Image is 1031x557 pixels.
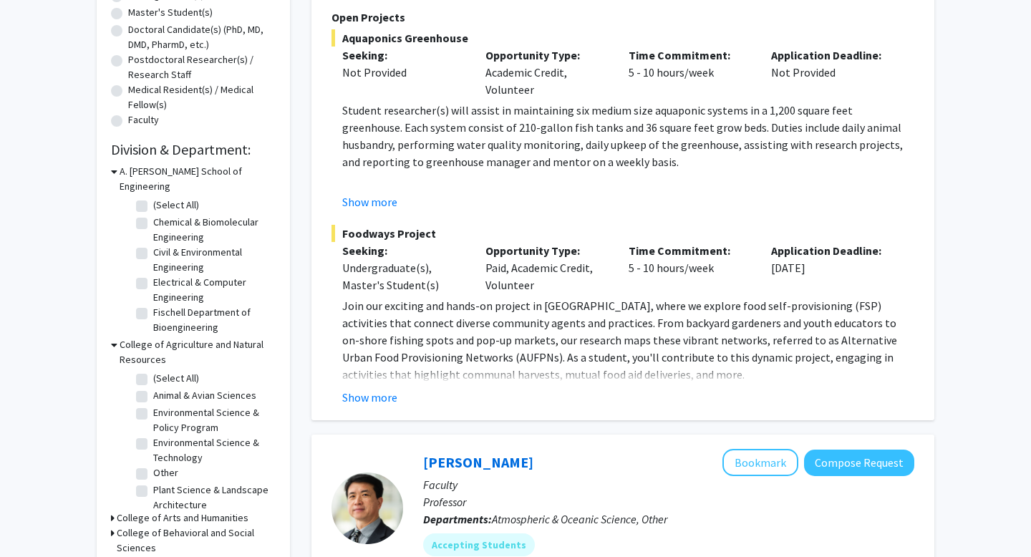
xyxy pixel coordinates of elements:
[475,47,618,98] div: Academic Credit, Volunteer
[331,29,914,47] span: Aquaponics Greenhouse
[342,47,464,64] p: Seeking:
[153,305,272,335] label: Fischell Department of Bioengineering
[342,242,464,259] p: Seeking:
[342,389,397,406] button: Show more
[128,112,159,127] label: Faculty
[153,198,199,213] label: (Select All)
[153,371,199,386] label: (Select All)
[153,483,272,513] label: Plant Science & Landscape Architecture
[423,512,492,526] b: Departments:
[342,259,464,294] div: Undergraduate(s), Master's Student(s)
[423,453,533,471] a: [PERSON_NAME]
[128,5,213,20] label: Master's Student(s)
[111,141,276,158] h2: Division & Department:
[11,493,61,546] iframe: Chat
[771,47,893,64] p: Application Deadline:
[120,164,276,194] h3: A. [PERSON_NAME] School of Engineering
[423,476,914,493] p: Faculty
[153,335,272,365] label: Materials Science & Engineering
[153,275,272,305] label: Electrical & Computer Engineering
[153,405,272,435] label: Environmental Science & Policy Program
[120,337,276,367] h3: College of Agriculture and Natural Resources
[618,47,761,98] div: 5 - 10 hours/week
[153,465,178,480] label: Other
[485,242,607,259] p: Opportunity Type:
[117,525,276,556] h3: College of Behavioral and Social Sciences
[342,193,397,210] button: Show more
[618,242,761,294] div: 5 - 10 hours/week
[629,242,750,259] p: Time Commitment:
[331,225,914,242] span: Foodways Project
[153,435,272,465] label: Environmental Science & Technology
[153,388,256,403] label: Animal & Avian Sciences
[128,52,276,82] label: Postdoctoral Researcher(s) / Research Staff
[804,450,914,476] button: Compose Request to Ning Zeng
[722,449,798,476] button: Add Ning Zeng to Bookmarks
[423,533,535,556] mat-chip: Accepting Students
[128,22,276,52] label: Doctoral Candidate(s) (PhD, MD, DMD, PharmD, etc.)
[153,245,272,275] label: Civil & Environmental Engineering
[492,512,667,526] span: Atmospheric & Oceanic Science, Other
[342,297,914,383] p: Join our exciting and hands-on project in [GEOGRAPHIC_DATA], where we explore food self-provision...
[342,102,914,170] p: Student researcher(s) will assist in maintaining six medium size aquaponic systems in a 1,200 squ...
[331,9,914,26] p: Open Projects
[153,215,272,245] label: Chemical & Biomolecular Engineering
[629,47,750,64] p: Time Commitment:
[423,493,914,510] p: Professor
[771,242,893,259] p: Application Deadline:
[760,242,904,294] div: [DATE]
[117,510,248,525] h3: College of Arts and Humanities
[485,47,607,64] p: Opportunity Type:
[475,242,618,294] div: Paid, Academic Credit, Volunteer
[128,82,276,112] label: Medical Resident(s) / Medical Fellow(s)
[760,47,904,98] div: Not Provided
[342,64,464,81] div: Not Provided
